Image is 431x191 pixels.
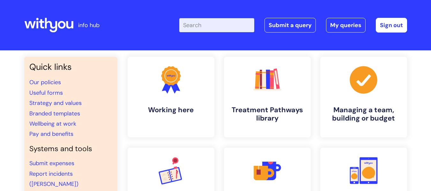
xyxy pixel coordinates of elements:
[325,106,402,123] h4: Managing a team, building or budget
[29,62,112,72] h3: Quick links
[229,106,306,123] h4: Treatment Pathways library
[29,99,82,107] a: Strategy and values
[179,18,254,32] input: Search
[128,57,214,137] a: Working here
[29,159,74,167] a: Submit expenses
[29,130,73,138] a: Pay and benefits
[29,170,78,188] a: Report incidents ([PERSON_NAME])
[179,18,407,33] div: | -
[29,78,61,86] a: Our policies
[29,110,80,117] a: Branded templates
[29,120,76,128] a: Wellbeing at work
[29,144,112,153] h4: Systems and tools
[133,106,209,114] h4: Working here
[376,18,407,33] a: Sign out
[264,18,316,33] a: Submit a query
[78,20,100,30] p: info hub
[320,57,407,137] a: Managing a team, building or budget
[224,57,311,137] a: Treatment Pathways library
[326,18,366,33] a: My queries
[29,89,63,97] a: Useful forms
